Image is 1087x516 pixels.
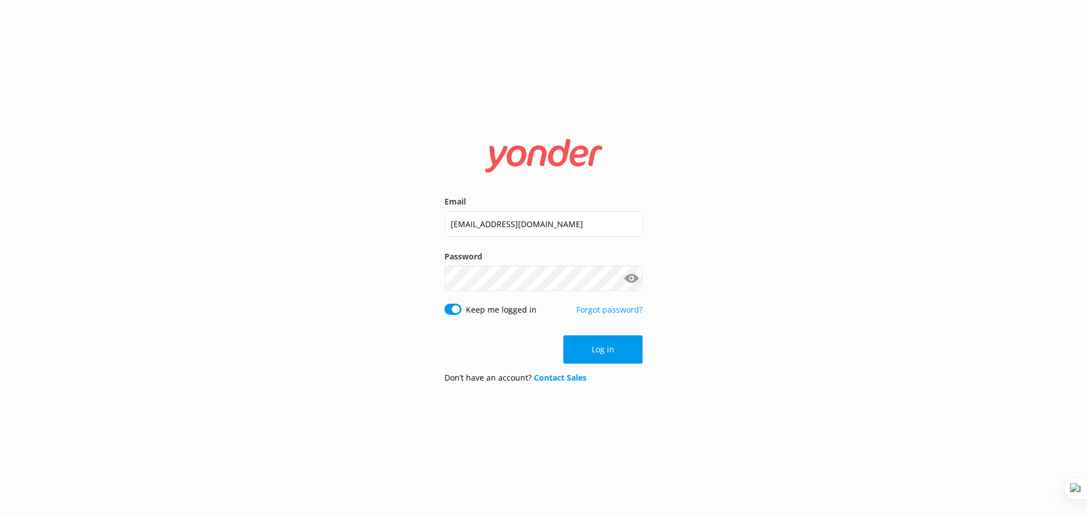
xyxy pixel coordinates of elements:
label: Password [444,250,643,263]
label: Keep me logged in [466,304,537,316]
button: Show password [620,267,643,290]
p: Don’t have an account? [444,372,587,384]
a: Forgot password? [576,304,643,315]
label: Email [444,195,643,208]
a: Contact Sales [534,372,587,383]
button: Log in [563,335,643,364]
input: user@emailaddress.com [444,211,643,237]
